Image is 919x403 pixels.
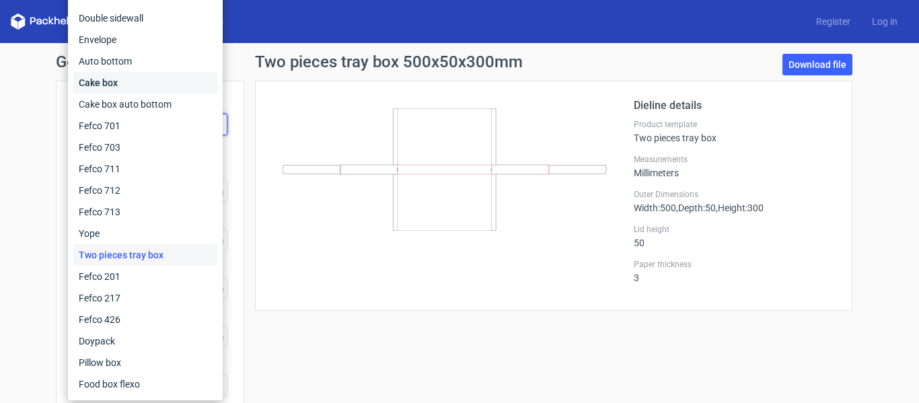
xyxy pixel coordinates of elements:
[676,203,716,213] span: , Depth : 50
[634,203,676,213] span: Width : 500
[634,189,836,200] label: Outer Dimensions
[73,180,217,201] div: Fefco 712
[634,224,836,248] div: 50
[73,266,217,287] div: Fefco 201
[634,98,836,114] h2: Dieline details
[73,50,217,72] div: Auto bottom
[805,15,861,28] a: Register
[782,54,852,75] a: Download file
[73,223,217,244] div: Yope
[255,54,523,70] h1: Two pieces tray box 500x50x300mm
[73,201,217,223] div: Fefco 713
[634,259,836,283] div: 3
[73,94,217,115] div: Cake box auto bottom
[73,287,217,309] div: Fefco 217
[73,352,217,373] div: Pillow box
[634,224,836,235] label: Lid height
[73,373,217,395] div: Food box flexo
[634,154,836,178] div: Millimeters
[73,309,217,330] div: Fefco 426
[634,119,836,130] label: Product template
[73,330,217,352] div: Doypack
[861,15,908,28] a: Log in
[716,203,764,213] span: , Height : 300
[634,154,836,165] label: Measurements
[73,72,217,94] div: Cake box
[73,29,217,50] div: Envelope
[73,158,217,180] div: Fefco 711
[73,115,217,137] div: Fefco 701
[73,7,217,29] div: Double sidewall
[634,119,836,143] div: Two pieces tray box
[73,137,217,158] div: Fefco 703
[73,244,217,266] div: Two pieces tray box
[56,54,863,70] h1: Generate new dieline
[634,259,836,270] label: Paper thickness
